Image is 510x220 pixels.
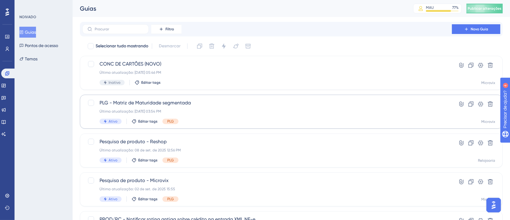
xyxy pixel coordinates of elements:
[481,81,495,85] font: Microvix
[100,139,167,144] font: Pesquisa de produto - Reshop
[132,197,158,201] button: Editar tags
[100,148,181,152] font: Última atualização: 08 de set. de 2025 12:56 PM
[19,27,36,38] button: Guias
[138,119,158,124] font: Editar tags
[471,27,488,31] font: Novo Guia
[109,197,117,201] font: Ativo
[80,5,96,12] font: Guias
[481,120,495,124] font: Microvix
[426,5,434,10] font: MAU
[468,6,502,11] font: Publicar alterações
[14,3,52,7] font: Precisar de ajuda?
[167,197,174,201] font: PLG
[25,30,36,35] font: Guias
[19,15,36,19] font: NOIVADO
[138,158,158,162] font: Editar tags
[478,158,495,163] font: Relojoaria
[25,43,58,48] font: Pontos de acesso
[456,5,459,10] font: %
[100,61,161,67] font: CONC DE CARTÕES (NOVO)
[452,5,456,10] font: 77
[109,119,117,124] font: Ativo
[167,158,174,162] font: PLG
[25,56,38,61] font: Temas
[452,24,500,34] button: Novo Guia
[151,24,181,34] button: Filtro
[100,109,161,113] font: Última atualização: [DATE] 03:54 PM
[481,197,495,201] font: Microvix
[19,53,38,64] button: Temas
[159,43,181,49] font: Desmarcar
[109,158,117,162] font: Ativo
[165,27,174,31] font: Filtro
[109,80,120,85] font: Inativo
[19,40,58,51] button: Pontos de acesso
[100,178,168,183] font: Pesquisa de produto - Microvix
[485,196,503,214] iframe: Iniciador do Assistente de IA do UserGuiding
[156,41,184,52] button: Desmarcar
[135,80,161,85] button: Editar tags
[96,43,148,49] font: Selecionar tudo mostrando
[167,119,174,124] font: PLG
[466,4,503,13] button: Publicar alterações
[56,3,58,8] div: 4
[138,197,158,201] font: Editar tags
[141,80,161,85] font: Editar tags
[95,27,144,31] input: Procurar
[132,119,158,124] button: Editar tags
[100,100,191,106] font: PLG - Matriz de Maturidade segmentada
[100,187,175,191] font: Última atualização: 02 de set. de 2025 15:55
[132,158,158,163] button: Editar tags
[100,70,161,75] font: Última atualização: [DATE] 05:46 PM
